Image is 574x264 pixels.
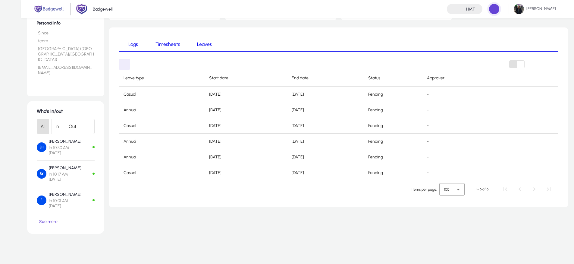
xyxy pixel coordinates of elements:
[412,186,437,192] div: Items per page:
[49,139,81,144] p: [PERSON_NAME]
[119,149,204,165] td: Annual
[37,119,95,134] mat-button-toggle-group: Font Style
[422,149,500,165] td: -
[204,134,287,149] td: [DATE]
[37,196,46,205] img: Ahmed Halawa
[209,75,228,82] div: Start date
[197,42,212,47] span: Leaves
[37,65,95,76] li: [EMAIL_ADDRESS][DOMAIN_NAME]
[509,60,525,68] mat-button-toggle-group: Font Style
[49,192,81,197] p: [PERSON_NAME]
[49,198,81,208] span: In 10:01 AM [DATE]
[119,181,558,198] mat-paginator: Select page
[363,87,422,102] td: Pending
[37,119,49,134] button: All
[287,118,364,134] td: [DATE]
[65,119,80,134] button: Out
[204,102,287,118] td: [DATE]
[49,145,81,155] span: In 10:30 AM [DATE]
[209,75,282,82] div: Start date
[37,216,61,227] button: See more
[119,102,204,118] td: Annual
[37,21,95,26] h6: Personal Info
[422,134,500,149] td: -
[119,134,204,149] td: Annual
[363,149,422,165] td: Pending
[287,149,364,165] td: [DATE]
[52,119,62,134] button: In
[534,62,554,67] span: Add Leave
[363,165,422,181] td: Pending
[204,87,287,102] td: [DATE]
[514,4,557,14] span: [PERSON_NAME]
[422,102,500,118] td: -
[204,118,287,134] td: [DATE]
[76,3,87,15] img: 2.png
[475,186,488,192] div: 1 - 6 of 6
[422,87,500,102] td: -
[422,165,500,181] td: -
[363,118,422,134] td: Pending
[287,134,364,149] td: [DATE]
[146,37,187,52] a: Timesheets
[466,7,475,12] h4: HMT
[124,75,144,82] div: Leave type
[119,37,146,52] a: Logs
[527,59,558,70] button: Add Leave
[37,46,95,62] li: [GEOGRAPHIC_DATA] ([GEOGRAPHIC_DATA]/[GEOGRAPHIC_DATA])
[128,42,138,47] span: Logs
[124,75,199,82] div: Leave type
[37,30,95,36] li: Since
[119,165,204,181] td: Casual
[427,75,444,82] div: Approver
[49,172,81,182] span: In 10:17 AM [DATE]
[204,149,287,165] td: [DATE]
[287,87,364,102] td: [DATE]
[292,75,309,82] div: End date
[187,37,219,52] a: Leaves
[287,165,364,181] td: [DATE]
[363,134,422,149] td: Pending
[37,108,95,114] h1: Who's In/out
[37,169,46,179] img: Amira Yousef
[49,165,81,170] p: [PERSON_NAME]
[155,42,180,47] span: Timesheets
[37,38,95,44] li: team
[444,187,449,192] span: 100
[93,7,113,12] p: Badgewell
[204,165,287,181] td: [DATE]
[119,87,204,102] td: Casual
[422,118,500,134] td: -
[287,102,364,118] td: [DATE]
[427,75,496,82] div: Approver
[292,75,359,82] div: End date
[39,218,59,224] span: See more
[33,5,65,13] img: main.png
[363,102,422,118] td: Pending
[514,4,524,14] img: 105.jpeg
[363,70,422,87] th: Status
[37,142,46,152] img: Salma Hany
[509,4,562,14] button: [PERSON_NAME]
[119,118,204,134] td: Casual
